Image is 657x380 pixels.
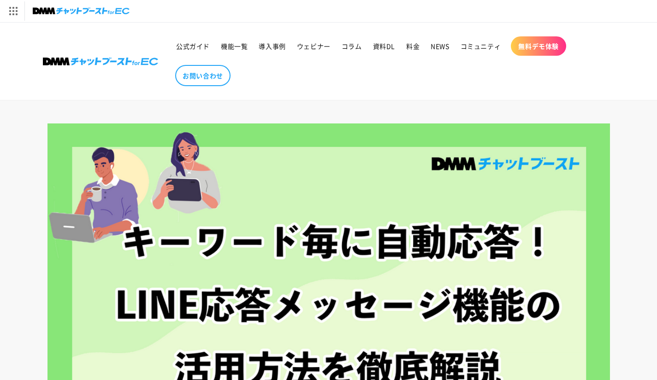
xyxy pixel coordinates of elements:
span: NEWS [431,42,449,50]
span: 公式ガイド [176,42,210,50]
img: チャットブーストforEC [33,5,130,18]
a: 機能一覧 [215,36,253,56]
span: 機能一覧 [221,42,248,50]
span: 料金 [406,42,420,50]
span: 導入事例 [259,42,285,50]
span: コミュニティ [461,42,501,50]
span: 無料デモ体験 [518,42,559,50]
span: ウェビナー [297,42,331,50]
a: 資料DL [367,36,401,56]
a: コミュニティ [455,36,507,56]
a: お問い合わせ [175,65,231,86]
a: 料金 [401,36,425,56]
span: 資料DL [373,42,395,50]
a: 導入事例 [253,36,291,56]
a: 公式ガイド [171,36,215,56]
img: 株式会社DMM Boost [43,58,158,65]
a: コラム [336,36,367,56]
span: お問い合わせ [183,71,223,80]
img: サービス [1,1,24,21]
a: NEWS [425,36,455,56]
span: コラム [342,42,362,50]
a: ウェビナー [291,36,336,56]
a: 無料デモ体験 [511,36,566,56]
